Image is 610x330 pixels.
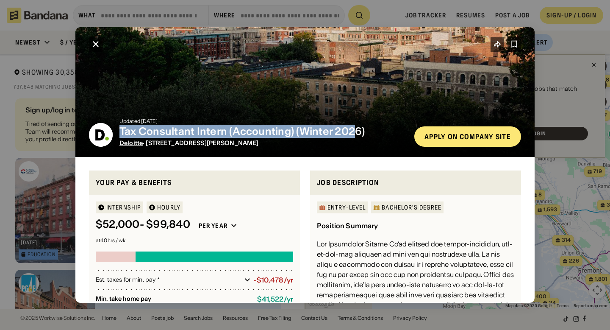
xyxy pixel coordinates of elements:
[157,204,180,210] div: HOURLY
[424,133,511,140] div: Apply on company site
[317,221,378,230] div: Position Summary
[89,123,113,147] img: Deloitte logo
[119,139,143,147] span: Deloitte
[96,295,250,303] div: Min. take home pay
[119,119,408,124] div: Updated [DATE]
[257,295,293,303] div: $ 41,522 / yr
[96,238,293,243] div: at 40 hrs / wk
[382,204,441,210] div: Bachelor's Degree
[327,204,366,210] div: Entry-Level
[119,126,408,138] div: Tax Consultant Intern (Accounting) (Winter 2026)
[106,204,141,210] div: Internship
[254,276,293,284] div: -$10,478/yr
[96,218,190,231] div: $ 52,000 - $99,840
[199,222,227,229] div: Per year
[96,177,293,188] div: Your pay & benefits
[317,177,514,188] div: Job Description
[96,276,241,284] div: Est. taxes for min. pay *
[119,140,408,147] div: · [STREET_ADDRESS][PERSON_NAME]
